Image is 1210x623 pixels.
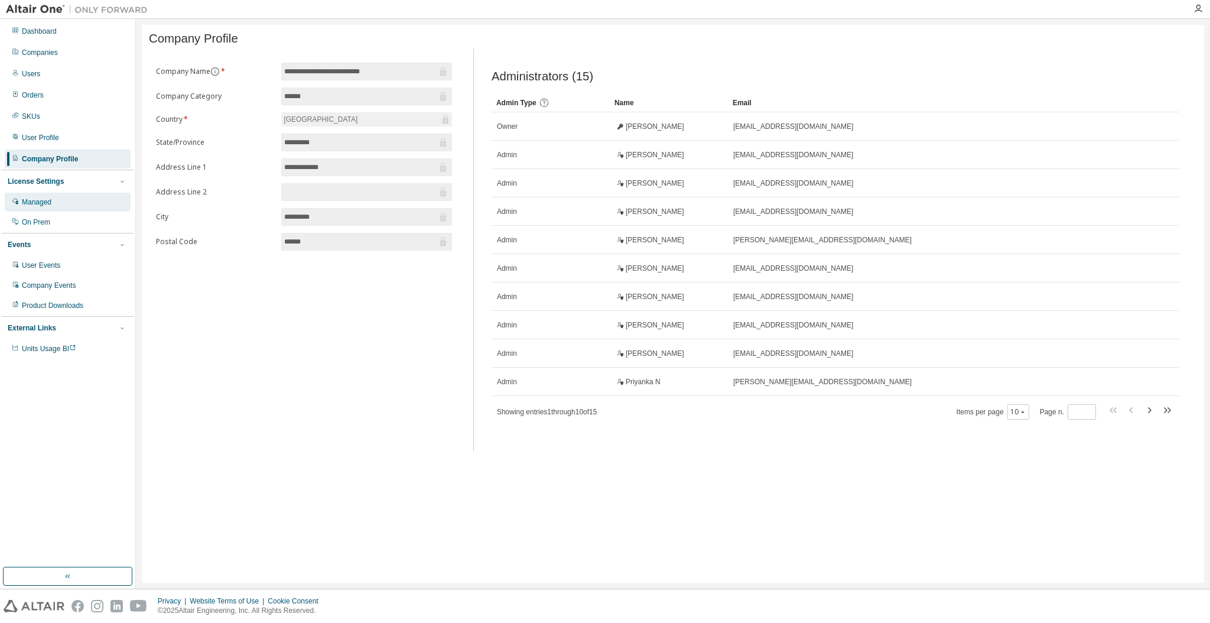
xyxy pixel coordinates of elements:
[497,264,517,273] span: Admin
[281,112,452,126] div: [GEOGRAPHIC_DATA]
[733,320,853,330] span: [EMAIL_ADDRESS][DOMAIN_NAME]
[733,122,853,131] span: [EMAIL_ADDRESS][DOMAIN_NAME]
[626,377,661,387] span: Priyanka N
[626,150,684,160] span: [PERSON_NAME]
[626,235,684,245] span: [PERSON_NAME]
[22,48,58,57] div: Companies
[733,179,853,188] span: [EMAIL_ADDRESS][DOMAIN_NAME]
[6,4,154,15] img: Altair One
[8,240,31,249] div: Events
[158,606,326,616] p: © 2025 Altair Engineering, Inc. All Rights Reserved.
[733,235,912,245] span: [PERSON_NAME][EMAIL_ADDRESS][DOMAIN_NAME]
[626,320,684,330] span: [PERSON_NAME]
[22,112,40,121] div: SKUs
[4,600,64,612] img: altair_logo.svg
[497,150,517,160] span: Admin
[22,27,57,36] div: Dashboard
[733,150,853,160] span: [EMAIL_ADDRESS][DOMAIN_NAME]
[626,179,684,188] span: [PERSON_NAME]
[22,301,83,310] div: Product Downloads
[130,600,147,612] img: youtube.svg
[733,377,912,387] span: [PERSON_NAME][EMAIL_ADDRESS][DOMAIN_NAME]
[156,67,274,76] label: Company Name
[149,32,238,46] span: Company Profile
[268,596,325,606] div: Cookie Consent
[8,323,56,333] div: External Links
[156,138,274,147] label: State/Province
[497,408,597,416] span: Showing entries 1 through 10 of 15
[110,600,123,612] img: linkedin.svg
[626,122,684,131] span: [PERSON_NAME]
[497,320,517,330] span: Admin
[91,600,103,612] img: instagram.svg
[497,235,517,245] span: Admin
[626,349,684,358] span: [PERSON_NAME]
[1010,407,1026,417] button: 10
[957,404,1029,420] span: Items per page
[210,67,220,76] button: information
[733,207,853,216] span: [EMAIL_ADDRESS][DOMAIN_NAME]
[497,122,518,131] span: Owner
[497,292,517,301] span: Admin
[156,237,274,246] label: Postal Code
[1040,404,1096,420] span: Page n.
[492,70,593,83] span: Administrators (15)
[733,292,853,301] span: [EMAIL_ADDRESS][DOMAIN_NAME]
[22,154,78,164] div: Company Profile
[190,596,268,606] div: Website Terms of Use
[626,292,684,301] span: [PERSON_NAME]
[71,600,84,612] img: facebook.svg
[22,345,76,353] span: Units Usage BI
[614,93,723,112] div: Name
[497,207,517,216] span: Admin
[22,69,40,79] div: Users
[282,113,359,126] div: [GEOGRAPHIC_DATA]
[22,281,76,290] div: Company Events
[158,596,190,606] div: Privacy
[733,349,853,358] span: [EMAIL_ADDRESS][DOMAIN_NAME]
[496,99,536,107] span: Admin Type
[22,90,44,100] div: Orders
[156,115,274,124] label: Country
[22,133,59,142] div: User Profile
[8,177,64,186] div: License Settings
[733,93,1146,112] div: Email
[156,212,274,222] label: City
[156,187,274,197] label: Address Line 2
[626,207,684,216] span: [PERSON_NAME]
[156,92,274,101] label: Company Category
[22,218,50,227] div: On Prem
[22,261,60,270] div: User Events
[497,349,517,358] span: Admin
[156,163,274,172] label: Address Line 1
[497,179,517,188] span: Admin
[733,264,853,273] span: [EMAIL_ADDRESS][DOMAIN_NAME]
[22,197,51,207] div: Managed
[497,377,517,387] span: Admin
[626,264,684,273] span: [PERSON_NAME]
